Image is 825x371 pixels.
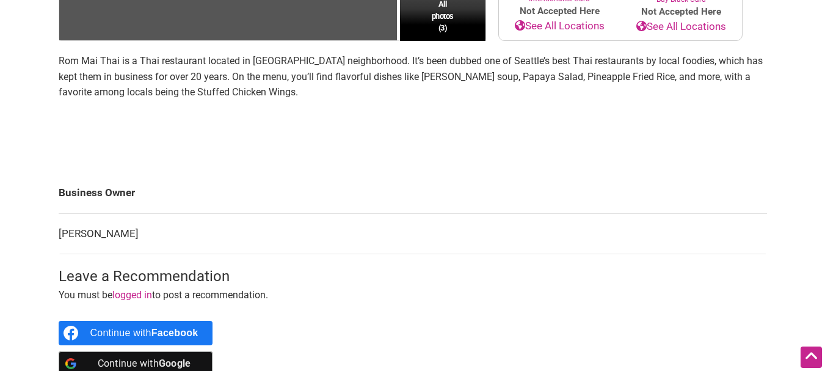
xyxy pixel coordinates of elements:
[499,4,620,18] span: Not Accepted Here
[59,213,767,254] td: [PERSON_NAME]
[151,328,198,338] b: Facebook
[620,19,742,35] a: See All Locations
[112,289,152,301] a: logged in
[801,347,822,368] div: Scroll Back to Top
[499,18,620,34] a: See All Locations
[620,5,742,19] span: Not Accepted Here
[59,266,767,287] h3: Leave a Recommendation
[59,321,213,345] a: Continue with <b>Facebook</b>
[90,321,198,345] div: Continue with
[159,358,191,369] b: Google
[59,287,767,303] p: You must be to post a recommendation.
[59,53,767,100] p: Rom Mai Thai is a Thai restaurant located in [GEOGRAPHIC_DATA] neighborhood. It’s been dubbed one...
[59,173,767,213] td: Business Owner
